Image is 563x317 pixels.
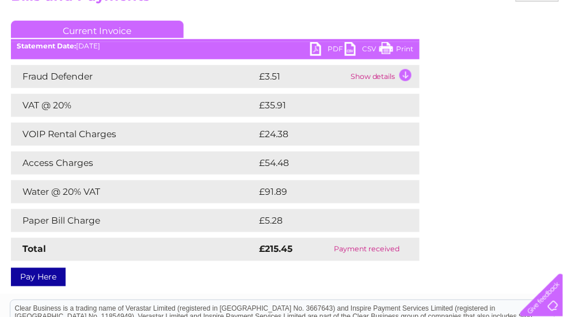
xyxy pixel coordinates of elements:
[11,42,420,50] div: [DATE]
[379,42,414,59] a: Print
[256,123,397,146] td: £24.38
[360,49,382,58] a: Water
[10,6,554,56] div: Clear Business is a trading name of Verastar Limited (registered in [GEOGRAPHIC_DATA] No. 3667643...
[11,65,256,88] td: Fraud Defender
[256,152,397,175] td: £54.48
[310,42,345,59] a: PDF
[348,65,420,88] td: Show details
[421,49,456,58] a: Telecoms
[345,42,379,59] a: CSV
[256,65,348,88] td: £3.51
[11,152,256,175] td: Access Charges
[259,244,292,255] strong: £215.45
[256,209,393,232] td: £5.28
[17,41,76,50] b: Statement Date:
[11,180,256,203] td: Water @ 20% VAT
[11,268,66,286] a: Pay Here
[389,49,414,58] a: Energy
[20,30,78,65] img: logo.png
[256,94,395,117] td: £35.91
[463,49,480,58] a: Blog
[346,6,425,20] a: 0333 014 3131
[11,94,256,117] td: VAT @ 20%
[11,209,256,232] td: Paper Bill Charge
[11,123,256,146] td: VOIP Rental Charges
[525,49,552,58] a: Log out
[256,180,396,203] td: £91.89
[22,244,46,255] strong: Total
[314,238,420,261] td: Payment received
[11,21,184,38] a: Current Invoice
[486,49,515,58] a: Contact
